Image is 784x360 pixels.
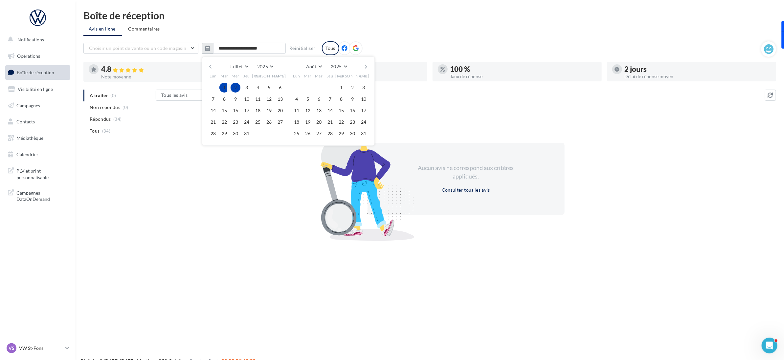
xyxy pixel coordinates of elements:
div: Tous [322,41,339,55]
span: Mar [304,73,312,79]
span: Dim [360,73,368,79]
span: 2025 [331,64,342,69]
span: Visibilité en ligne [18,86,53,92]
button: 9 [347,94,357,104]
button: 24 [242,117,252,127]
button: Juillet [227,62,251,71]
span: Mer [232,73,239,79]
div: Boîte de réception [83,11,776,20]
button: 2025 [255,62,276,71]
button: 11 [253,94,263,104]
iframe: Intercom live chat [762,338,777,353]
button: 13 [275,94,285,104]
a: Médiathèque [4,131,72,145]
button: 24 [359,117,369,127]
a: Calendrier [4,148,72,161]
a: PLV et print personnalisable [4,164,72,183]
span: (34) [113,116,122,122]
button: 5 [303,94,313,104]
button: 25 [292,129,302,138]
button: 20 [314,117,324,127]
span: [PERSON_NAME] [336,73,370,79]
button: 14 [325,106,335,116]
button: Août [303,62,325,71]
button: 26 [264,117,274,127]
button: 3 [359,83,369,93]
span: Répondus [90,116,111,122]
div: Délai de réponse moyen [625,74,771,79]
button: 19 [303,117,313,127]
button: 17 [359,106,369,116]
button: 13 [314,106,324,116]
a: Opérations [4,49,72,63]
button: 17 [242,106,252,116]
button: 28 [208,129,218,138]
span: PLV et print personnalisable [16,166,68,180]
span: Jeu [327,73,333,79]
button: 30 [231,129,240,138]
button: 18 [292,117,302,127]
span: Opérations [17,53,40,59]
a: Campagnes DataOnDemand [4,186,72,205]
button: 3 [242,83,252,93]
span: Lun [210,73,217,79]
button: 19 [264,106,274,116]
span: Août [306,64,317,69]
span: Mar [220,73,228,79]
button: 11 [292,106,302,116]
button: 2 [347,83,357,93]
button: 6 [314,94,324,104]
button: 30 [347,129,357,138]
div: Aucun avis ne correspond aux critères appliqués. [410,164,523,180]
button: 2 [231,83,240,93]
div: Taux de réponse [450,74,596,79]
button: 16 [231,106,240,116]
button: Tous les avis [156,90,221,101]
button: 8 [336,94,346,104]
button: 2025 [328,62,349,71]
button: 20 [275,106,285,116]
button: 27 [275,117,285,127]
p: VW St-Fons [19,345,63,351]
a: Boîte de réception [4,65,72,79]
button: Choisir un point de vente ou un code magasin [83,43,198,54]
span: Jeu [243,73,250,79]
button: 10 [242,94,252,104]
span: (0) [123,105,128,110]
button: 15 [219,106,229,116]
span: Juillet [230,64,243,69]
div: Note moyenne [101,74,247,79]
button: 31 [242,129,252,138]
span: Campagnes [16,102,40,108]
a: Campagnes [4,99,72,113]
button: 1 [336,83,346,93]
button: 29 [336,129,346,138]
span: Campagnes DataOnDemand [16,188,68,202]
button: 8 [219,94,229,104]
button: 14 [208,106,218,116]
button: 4 [253,83,263,93]
span: Dim [276,73,284,79]
button: 7 [208,94,218,104]
button: 28 [325,129,335,138]
span: Notifications [17,37,44,42]
button: 27 [314,129,324,138]
button: 7 [325,94,335,104]
span: Médiathèque [16,135,43,141]
button: 10 [359,94,369,104]
a: Visibilité en ligne [4,82,72,96]
span: Tous [90,128,100,134]
button: 21 [208,117,218,127]
button: 6 [275,83,285,93]
button: 22 [336,117,346,127]
span: Boîte de réception [17,70,54,75]
span: Lun [293,73,300,79]
a: Contacts [4,115,72,129]
div: 4.8 [101,66,247,73]
button: 5 [264,83,274,93]
button: 9 [231,94,240,104]
span: Commentaires [128,26,160,32]
button: 12 [303,106,313,116]
button: 22 [219,117,229,127]
button: 18 [253,106,263,116]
